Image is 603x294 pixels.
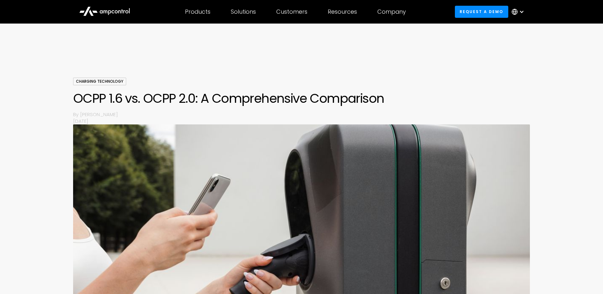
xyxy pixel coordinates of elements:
[231,8,256,15] div: Solutions
[73,111,80,118] p: By
[276,8,307,15] div: Customers
[73,91,530,106] h1: OCPP 1.6 vs. OCPP 2.0: A Comprehensive Comparison
[328,8,357,15] div: Resources
[80,111,530,118] p: [PERSON_NAME]
[377,8,406,15] div: Company
[73,118,530,124] p: [DATE]
[455,6,508,17] a: Request a demo
[185,8,210,15] div: Products
[73,78,126,85] div: Charging Technology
